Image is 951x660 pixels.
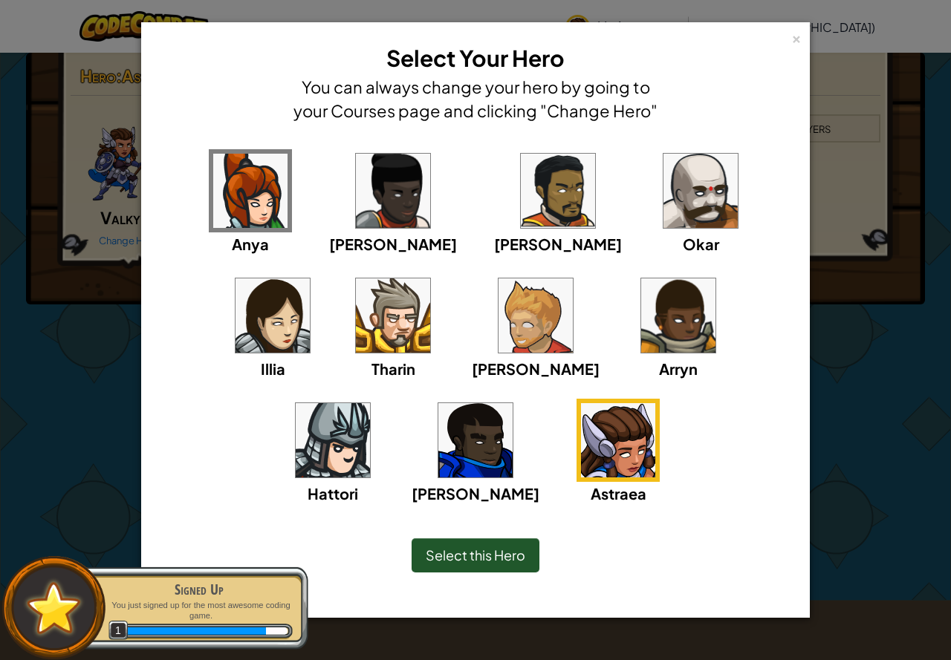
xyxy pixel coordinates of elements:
[581,403,655,477] img: portrait.png
[106,600,293,621] p: You just signed up for the most awesome coding game.
[329,235,457,253] span: [PERSON_NAME]
[663,154,738,228] img: portrait.png
[236,278,310,353] img: portrait.png
[290,75,661,122] h4: You can always change your hero by going to your Courses page and clicking "Change Hero"
[659,359,698,378] span: Arryn
[472,359,600,378] span: [PERSON_NAME]
[308,484,358,503] span: Hattori
[521,154,595,228] img: portrait.png
[108,621,129,641] span: 1
[499,278,573,353] img: portrait.png
[591,484,646,503] span: Astraea
[232,235,269,253] span: Anya
[791,29,802,45] div: ×
[106,579,293,600] div: Signed Up
[412,484,539,503] span: [PERSON_NAME]
[296,403,370,477] img: portrait.png
[20,575,88,641] img: default.png
[213,154,288,228] img: portrait.png
[261,359,285,378] span: Illia
[683,235,719,253] span: Okar
[426,546,525,563] span: Select this Hero
[438,403,513,477] img: portrait.png
[356,154,430,228] img: portrait.png
[356,278,430,353] img: portrait.png
[494,235,622,253] span: [PERSON_NAME]
[290,42,661,75] h3: Select Your Hero
[641,278,715,353] img: portrait.png
[371,359,415,378] span: Tharin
